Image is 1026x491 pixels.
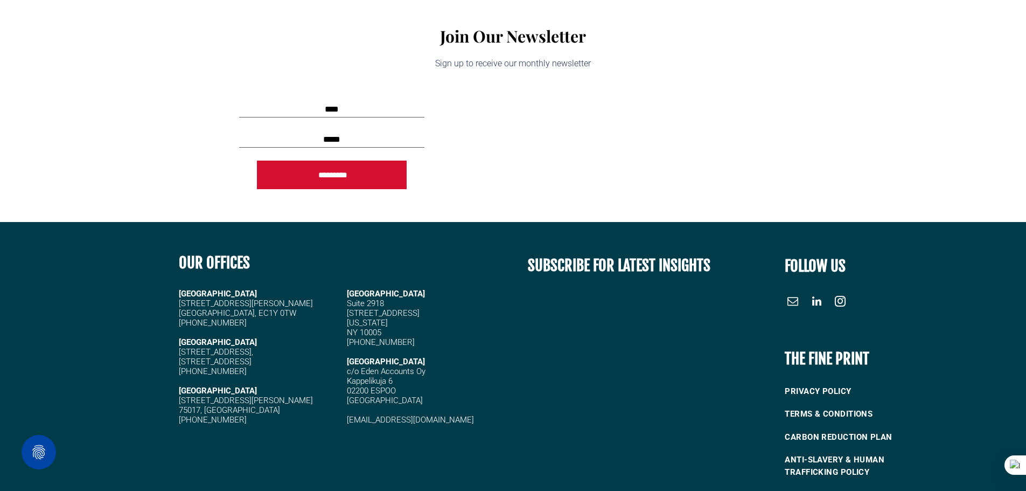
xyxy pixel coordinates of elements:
[621,18,668,35] a: ABOUT
[850,18,913,35] a: CASE STUDIES
[179,386,257,396] strong: [GEOGRAPHIC_DATA]
[179,289,257,299] strong: [GEOGRAPHIC_DATA]
[785,293,801,312] a: email
[179,253,250,272] b: OUR OFFICES
[42,15,142,46] img: Go to Homepage
[179,357,252,366] span: [STREET_ADDRESS]
[785,448,931,483] a: ANTI-SLAVERY & HUMAN TRAFFICKING POLICY
[179,366,247,376] span: [PHONE_NUMBER]
[832,293,848,312] a: instagram
[347,289,425,299] span: [GEOGRAPHIC_DATA]
[347,328,381,337] span: NY 10005
[785,380,931,403] a: PRIVACY POLICY
[347,415,474,425] a: [EMAIL_ADDRESS][DOMAIN_NAME]
[347,357,425,366] span: [GEOGRAPHIC_DATA]
[179,318,247,328] span: [PHONE_NUMBER]
[785,349,869,368] b: THE FINE PRINT
[725,18,794,35] a: WHAT WE DO
[785,403,931,426] a: TERMS & CONDITIONS
[793,18,850,35] a: MARKETS
[913,18,959,35] a: INSIGHTS
[347,337,415,347] span: [PHONE_NUMBER]
[785,426,931,449] a: CARBON REDUCTION PLAN
[435,58,591,68] span: Sign up to receive our monthly newsletter
[179,415,247,425] span: [PHONE_NUMBER]
[959,18,1004,35] a: CONTACT
[179,299,313,318] span: [STREET_ADDRESS][PERSON_NAME] [GEOGRAPHIC_DATA], EC1Y 0TW
[179,347,253,357] span: [STREET_ADDRESS],
[179,337,257,347] strong: [GEOGRAPHIC_DATA]
[179,405,280,415] span: 75017, [GEOGRAPHIC_DATA]
[785,257,846,275] font: FOLLOW US
[347,308,420,318] span: [STREET_ADDRESS]
[808,293,825,312] a: linkedin
[179,396,313,405] span: [STREET_ADDRESS][PERSON_NAME]
[347,299,384,308] span: Suite 2918
[347,318,388,328] span: [US_STATE]
[347,366,425,405] span: c/o Eden Accounts Oy Kappelikuja 6 02200 ESPOO [GEOGRAPHIC_DATA]
[667,18,725,35] a: OUR PEOPLE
